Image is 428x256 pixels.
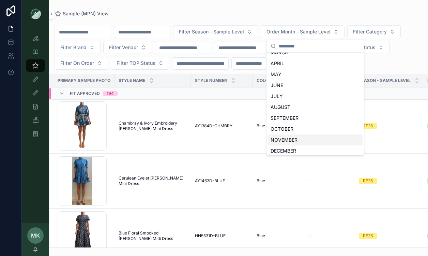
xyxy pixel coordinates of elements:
[268,69,363,80] div: MAY
[308,233,351,239] a: --
[55,41,101,54] button: Select Button
[30,8,41,19] img: App logo
[195,123,232,129] span: AY1384D-CHMBRY
[119,78,145,83] span: Style Name
[22,27,49,149] div: scrollable content
[195,178,248,184] a: AY1463D-BLUE
[257,123,300,129] a: Blue
[347,25,401,38] button: Select Button
[308,178,312,184] span: --
[109,44,138,51] span: Filter Vendor
[268,145,363,156] div: DECEMBER
[268,124,363,134] div: OCTOBER
[363,233,373,239] div: RE26
[119,120,187,131] a: Chambray & Ivory Embroidery [PERSON_NAME] Mini Dress
[266,28,331,35] span: Order Month - Sample Level
[63,10,109,17] span: Sample (MPN) View
[257,178,265,184] span: Blue
[359,178,419,184] a: RE26
[268,80,363,91] div: JUNE
[55,10,109,17] a: Sample (MPN) View
[359,78,411,83] span: Season - Sample Level
[195,123,248,129] a: AY1384D-CHMBRY
[257,233,265,239] span: Blue
[103,41,152,54] button: Select Button
[359,123,419,129] a: RE26
[363,178,373,184] div: RE26
[195,233,226,239] span: HN5531D-BLUE
[31,231,40,240] span: MK
[58,78,110,83] span: PRIMARY SAMPLE PHOTO
[268,113,363,124] div: SEPTEMBER
[257,233,300,239] a: Blue
[308,178,351,184] a: --
[117,60,155,67] span: Filter TOP Status
[268,134,363,145] div: NOVEMBER
[359,233,419,239] a: RE26
[268,58,363,69] div: APRIL
[257,123,265,129] span: Blue
[268,102,363,113] div: AUGUST
[70,91,100,96] span: Fit Approved
[266,53,364,155] div: Suggestions
[353,28,387,35] span: Filter Category
[257,78,271,83] span: Color
[119,175,187,186] a: Cerulean Eyelet [PERSON_NAME] Mini Dress
[268,91,363,102] div: JULY
[173,25,258,38] button: Select Button
[179,28,244,35] span: Filter Season - Sample Level
[60,44,87,51] span: Filter Brand
[60,60,94,67] span: Filter On Order
[308,233,312,239] span: --
[195,78,227,83] span: Style Number
[111,57,169,70] button: Select Button
[119,230,187,241] a: Blue Floral Smocked [PERSON_NAME] Midi Dress
[268,47,363,58] div: MARCH
[195,233,248,239] a: HN5531D-BLUE
[107,91,114,96] div: 194
[261,25,345,38] button: Select Button
[363,123,373,129] div: RE26
[55,57,108,70] button: Select Button
[195,178,225,184] span: AY1463D-BLUE
[257,178,300,184] a: Blue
